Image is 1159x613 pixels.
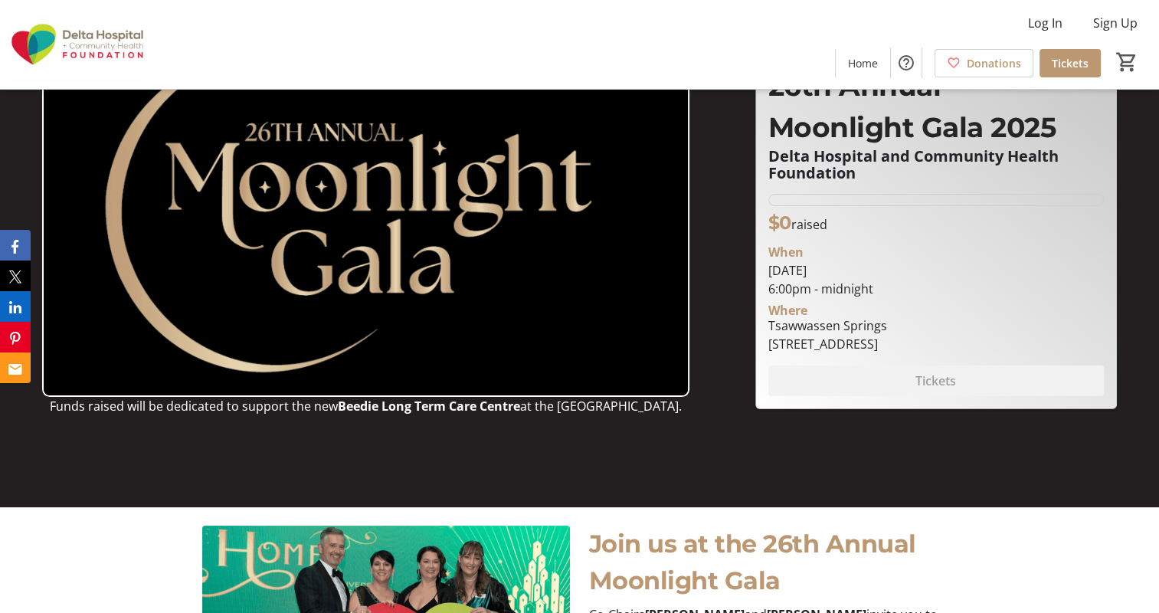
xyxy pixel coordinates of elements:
[768,304,807,316] div: Where
[1081,11,1150,35] button: Sign Up
[520,398,682,415] span: at the [GEOGRAPHIC_DATA].
[50,398,338,415] span: Funds raised will be dedicated to support the new
[768,148,1104,182] p: Delta Hospital and Community Health Foundation
[768,107,1104,148] p: Moonlight Gala 2025
[768,211,791,234] span: $0
[1028,14,1062,32] span: Log In
[768,261,1104,298] div: [DATE] 6:00pm - midnight
[935,49,1033,77] a: Donations
[768,335,887,353] div: [STREET_ADDRESS]
[768,243,804,261] div: When
[9,6,146,83] img: Delta Hospital and Community Health Foundation's Logo
[768,194,1104,206] div: 0% of fundraising goal reached
[967,55,1021,71] span: Donations
[1016,11,1075,35] button: Log In
[836,49,890,77] a: Home
[848,55,878,71] span: Home
[1039,49,1101,77] a: Tickets
[1093,14,1138,32] span: Sign Up
[891,48,922,78] button: Help
[338,398,520,415] strong: Beedie Long Term Care Centre
[1052,55,1089,71] span: Tickets
[588,526,956,599] p: Join us at the 26th Annual Moonlight Gala
[1113,48,1141,76] button: Cart
[42,33,689,397] img: Campaign CTA Media Photo
[768,209,827,237] p: raised
[768,316,887,335] div: Tsawwassen Springs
